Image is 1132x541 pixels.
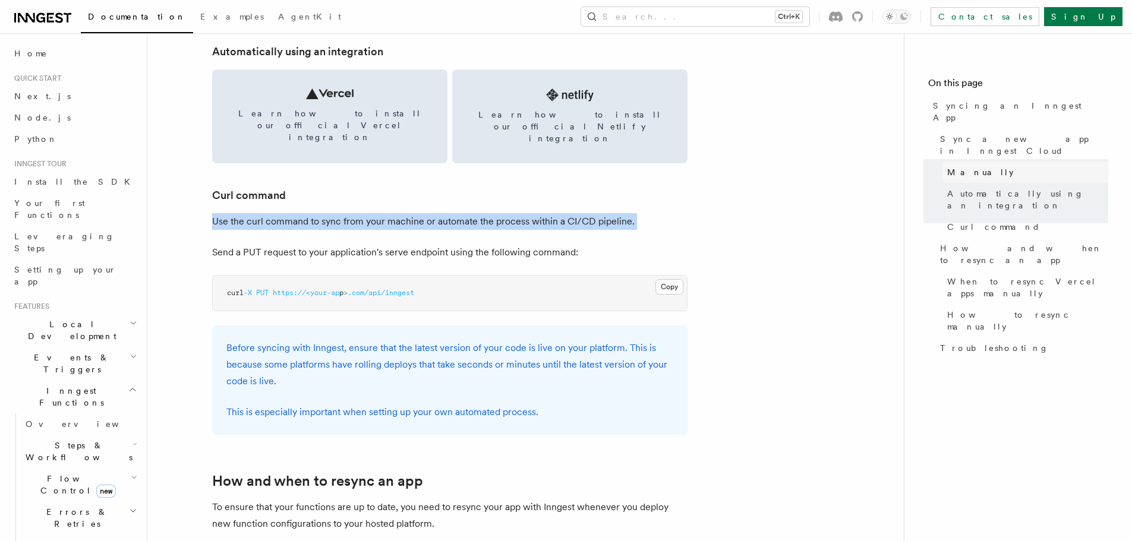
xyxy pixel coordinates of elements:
span: new [96,485,116,498]
span: Leveraging Steps [14,232,115,253]
span: https:// [273,289,306,297]
a: Overview [21,413,140,435]
button: Steps & Workflows [21,435,140,468]
span: Features [10,302,49,311]
button: Flow Controlnew [21,468,140,501]
a: Documentation [81,4,193,33]
a: Install the SDK [10,171,140,192]
span: > [343,289,348,297]
span: Examples [200,12,264,21]
a: Your first Functions [10,192,140,226]
span: Automatically using an integration [947,188,1108,211]
span: .com/api/inngest [348,289,414,297]
span: Errors & Retries [21,506,129,530]
p: Before syncing with Inngest, ensure that the latest version of your code is live on your platform... [226,340,673,390]
a: When to resync Vercel apps manually [942,271,1108,304]
a: Curl command [942,216,1108,238]
a: Next.js [10,86,140,107]
a: Automatically using an integration [942,183,1108,216]
button: Events & Triggers [10,347,140,380]
span: Local Development [10,318,130,342]
a: Home [10,43,140,64]
a: Learn how to install our official Netlify integration [452,69,688,163]
h4: On this page [928,76,1108,95]
a: AgentKit [271,4,348,32]
button: Search...Ctrl+K [581,7,809,26]
a: Leveraging Steps [10,226,140,259]
span: Documentation [88,12,186,21]
span: -X [244,289,252,297]
span: Sync a new app in Inngest Cloud [940,133,1108,157]
a: Sign Up [1044,7,1122,26]
a: Curl command [212,187,286,204]
p: Use the curl command to sync from your machine or automate the process within a CI/CD pipeline. [212,213,688,230]
button: Errors & Retries [21,501,140,534]
button: Local Development [10,314,140,347]
span: Steps & Workflows [21,439,133,463]
a: Troubleshooting [935,337,1108,359]
a: Node.js [10,107,140,128]
span: How and when to resync an app [940,242,1108,266]
span: Flow Control [21,473,131,496]
span: Learn how to install our official Netlify integration [466,109,673,144]
a: Manually [942,162,1108,183]
button: Copy [655,279,683,295]
span: < [306,289,310,297]
span: PUT [256,289,269,297]
a: Automatically using an integration [212,43,383,60]
span: Troubleshooting [940,342,1049,354]
button: Inngest Functions [10,380,140,413]
span: Syncing an Inngest App [933,100,1108,124]
span: Curl command [947,221,1040,233]
span: your-ap [310,289,339,297]
a: How and when to resync an app [212,473,423,489]
a: How and when to resync an app [935,238,1108,271]
kbd: Ctrl+K [775,11,802,23]
span: Inngest Functions [10,385,128,409]
span: Setting up your app [14,265,116,286]
a: Setting up your app [10,259,140,292]
a: How to resync manually [942,304,1108,337]
span: Home [14,48,48,59]
a: Python [10,128,140,150]
p: This is especially important when setting up your own automated process. [226,404,673,420]
a: Contact sales [931,7,1039,26]
a: Examples [193,4,271,32]
span: Inngest tour [10,159,67,169]
p: To ensure that your functions are up to date, you need to resync your app with Inngest whenever y... [212,499,688,532]
span: When to resync Vercel apps manually [947,276,1108,299]
a: Sync a new app in Inngest Cloud [935,128,1108,162]
p: Send a PUT request to your application's serve endpoint using the following command: [212,244,688,261]
a: Learn how to install our official Vercel integration [212,69,447,163]
span: Manually [947,166,1014,178]
span: Learn how to install our official Vercel integration [226,107,433,143]
span: Next.js [14,91,71,101]
span: Python [14,134,58,144]
button: Toggle dark mode [882,10,911,24]
span: Node.js [14,113,71,122]
span: AgentKit [278,12,341,21]
span: curl [227,289,244,297]
span: Overview [26,419,148,429]
a: Syncing an Inngest App [928,95,1108,128]
span: Your first Functions [14,198,85,220]
span: Quick start [10,74,61,83]
span: Events & Triggers [10,352,130,375]
span: p [339,289,343,297]
span: Install the SDK [14,177,137,186]
span: How to resync manually [947,309,1108,333]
